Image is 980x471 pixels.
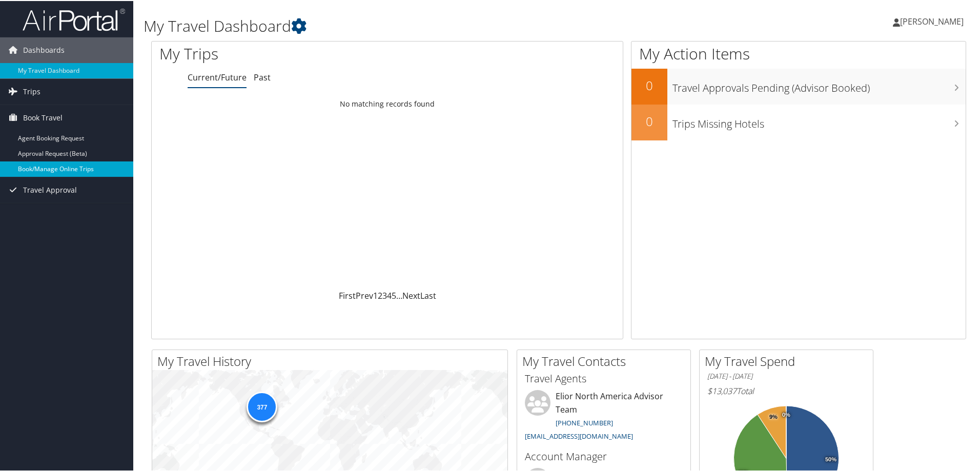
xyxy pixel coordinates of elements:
[159,42,419,64] h1: My Trips
[23,78,40,104] span: Trips
[339,289,356,300] a: First
[23,36,65,62] span: Dashboards
[631,76,667,93] h2: 0
[520,389,688,444] li: Elior North America Advisor Team
[672,111,966,130] h3: Trips Missing Hotels
[254,71,271,82] a: Past
[631,104,966,139] a: 0Trips Missing Hotels
[420,289,436,300] a: Last
[707,384,865,396] h6: Total
[631,112,667,129] h2: 0
[705,352,873,369] h2: My Travel Spend
[522,352,690,369] h2: My Travel Contacts
[525,448,683,463] h3: Account Manager
[23,176,77,202] span: Travel Approval
[631,42,966,64] h1: My Action Items
[707,371,865,380] h6: [DATE] - [DATE]
[893,5,974,36] a: [PERSON_NAME]
[23,7,125,31] img: airportal-logo.png
[525,431,633,440] a: [EMAIL_ADDRESS][DOMAIN_NAME]
[900,15,964,26] span: [PERSON_NAME]
[782,411,790,417] tspan: 0%
[825,456,836,462] tspan: 50%
[373,289,378,300] a: 1
[556,417,613,426] a: [PHONE_NUMBER]
[672,75,966,94] h3: Travel Approvals Pending (Advisor Booked)
[525,371,683,385] h3: Travel Agents
[382,289,387,300] a: 3
[378,289,382,300] a: 2
[144,14,697,36] h1: My Travel Dashboard
[396,289,402,300] span: …
[23,104,63,130] span: Book Travel
[247,391,277,421] div: 377
[356,289,373,300] a: Prev
[707,384,737,396] span: $13,037
[392,289,396,300] a: 5
[631,68,966,104] a: 0Travel Approvals Pending (Advisor Booked)
[152,94,623,112] td: No matching records found
[402,289,420,300] a: Next
[157,352,507,369] h2: My Travel History
[188,71,247,82] a: Current/Future
[769,413,778,419] tspan: 9%
[387,289,392,300] a: 4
